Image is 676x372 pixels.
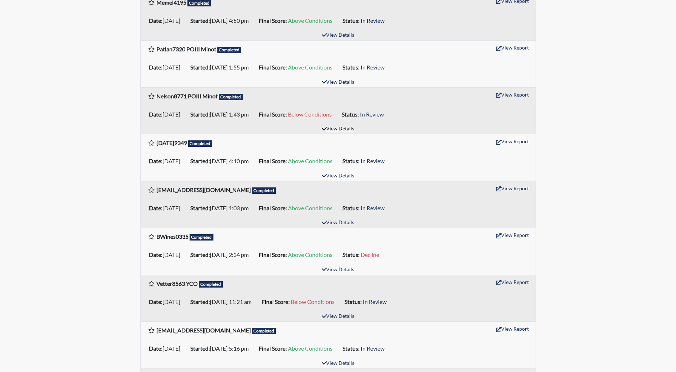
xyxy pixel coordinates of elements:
button: View Report [493,42,532,53]
button: View Report [493,323,532,334]
li: [DATE] 5:16 pm [187,343,256,354]
li: [DATE] 1:43 pm [187,109,256,120]
span: Decline [361,251,379,258]
span: Above Conditions [288,17,332,24]
span: Below Conditions [291,298,335,305]
b: Started: [190,111,210,118]
b: Status: [342,111,359,118]
li: [DATE] 1:03 pm [187,202,256,214]
b: BWines0335 [156,233,189,240]
b: Date: [149,345,162,352]
button: View Details [319,359,357,368]
b: Date: [149,17,162,24]
b: Status: [342,64,360,71]
button: View Details [319,218,357,228]
b: Status: [342,157,360,164]
span: In Review [361,205,385,211]
span: Completed [190,234,214,241]
span: In Review [361,17,385,24]
b: Date: [149,251,162,258]
button: View Details [319,171,357,181]
li: [DATE] [146,249,187,260]
b: Final Score: [259,205,287,211]
b: Date: [149,111,162,118]
b: Final Score: [259,111,287,118]
b: Final Score: [262,298,290,305]
b: Started: [190,17,210,24]
b: Vetter8563 YCO [156,280,198,287]
button: View Report [493,136,532,147]
b: Status: [342,205,360,211]
li: [DATE] [146,202,187,214]
button: View Report [493,229,532,241]
b: Date: [149,64,162,71]
span: In Review [361,64,385,71]
button: View Report [493,89,532,100]
span: Completed [252,328,276,334]
span: Completed [252,187,276,194]
b: Status: [342,345,360,352]
li: [DATE] [146,343,187,354]
li: [DATE] [146,15,187,26]
b: Started: [190,157,210,164]
span: Above Conditions [288,251,332,258]
span: In Review [361,345,385,352]
span: In Review [361,157,385,164]
button: View Details [319,265,357,275]
b: Final Score: [259,64,287,71]
span: Above Conditions [288,205,332,211]
button: View Report [493,277,532,288]
b: Nelson8771 POIII Minot [156,93,218,99]
b: Final Score: [259,251,287,258]
b: Started: [190,64,210,71]
b: Date: [149,298,162,305]
span: Above Conditions [288,64,332,71]
li: [DATE] 4:50 pm [187,15,256,26]
b: Date: [149,205,162,211]
button: View Details [319,31,357,40]
b: Date: [149,157,162,164]
b: Started: [190,298,210,305]
b: Final Score: [259,157,287,164]
b: Status: [342,251,360,258]
button: View Details [319,78,357,87]
li: [DATE] 11:21 am [187,296,259,308]
li: [DATE] 2:34 pm [187,249,256,260]
b: Final Score: [259,17,287,24]
li: [DATE] 4:10 pm [187,155,256,167]
b: Patlan7320 POIII Minot [156,46,216,52]
li: [DATE] 1:55 pm [187,62,256,73]
span: Below Conditions [288,111,332,118]
b: Status: [345,298,362,305]
button: View Details [319,124,357,134]
span: Completed [219,94,243,100]
li: [DATE] [146,109,187,120]
span: Completed [217,47,242,53]
button: View Details [319,312,357,321]
span: In Review [360,111,384,118]
b: Final Score: [259,345,287,352]
b: [DATE]9349 [156,139,187,146]
li: [DATE] [146,296,187,308]
li: [DATE] [146,62,187,73]
span: Completed [188,140,212,147]
button: View Report [493,183,532,194]
b: Status: [342,17,360,24]
span: In Review [363,298,387,305]
span: Above Conditions [288,345,332,352]
span: Completed [199,281,223,288]
span: Above Conditions [288,157,332,164]
b: Started: [190,345,210,352]
b: Started: [190,205,210,211]
b: Started: [190,251,210,258]
li: [DATE] [146,155,187,167]
b: [EMAIL_ADDRESS][DOMAIN_NAME] [156,327,251,334]
b: [EMAIL_ADDRESS][DOMAIN_NAME] [156,186,251,193]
